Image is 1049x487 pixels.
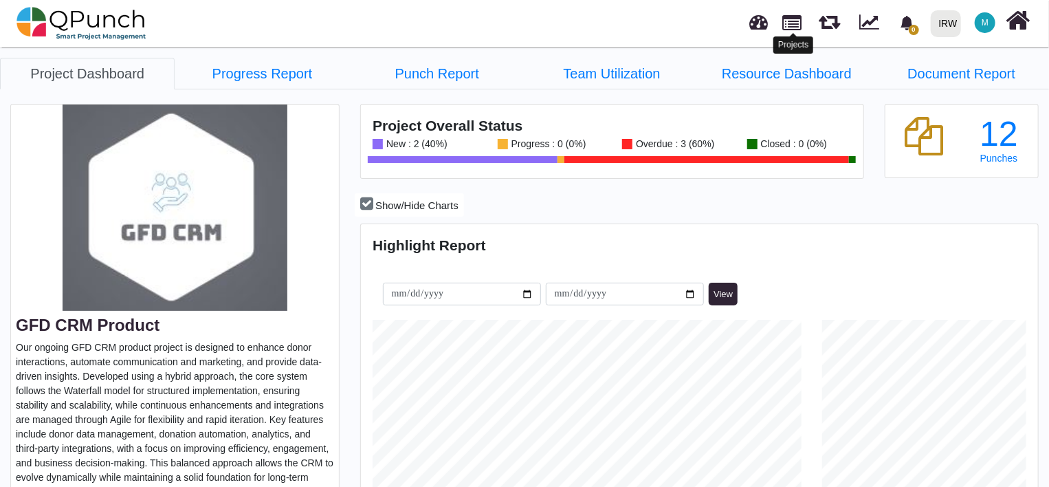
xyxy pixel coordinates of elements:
[852,1,892,46] div: Dynamic Report
[750,8,769,29] span: Dashboard
[909,25,919,35] span: 0
[709,283,738,306] button: View
[355,193,464,217] button: Show/Hide Charts
[375,199,459,211] span: Show/Hide Charts
[819,7,840,30] span: Releases
[967,1,1004,45] a: M
[874,58,1049,89] a: Document Report
[939,12,958,36] div: IRW
[972,117,1026,164] a: 12 Punches
[699,58,874,89] a: Resource Dashboard
[524,58,699,89] li: GFD CRM Product
[16,316,159,334] a: GFD CRM Product
[758,139,827,149] div: Closed : 0 (0%)
[373,117,851,134] h4: Project Overall Status
[925,1,967,46] a: IRW
[972,117,1026,151] div: 12
[1006,8,1030,34] i: Home
[975,12,995,33] span: Muhammad.shoaib
[175,58,349,89] a: Progress Report
[895,10,919,35] div: Notification
[373,237,1026,254] h4: Highlight Report
[773,36,813,54] div: Projects
[508,139,586,149] div: Progress : 0 (0%)
[383,139,448,149] div: New : 2 (40%)
[980,153,1017,164] span: Punches
[900,16,914,30] svg: bell fill
[632,139,714,149] div: Overdue : 3 (60%)
[892,1,925,44] a: bell fill0
[16,3,146,44] img: qpunch-sp.fa6292f.png
[982,19,989,27] span: M
[524,58,699,89] a: Team Utilization
[350,58,524,89] a: Punch Report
